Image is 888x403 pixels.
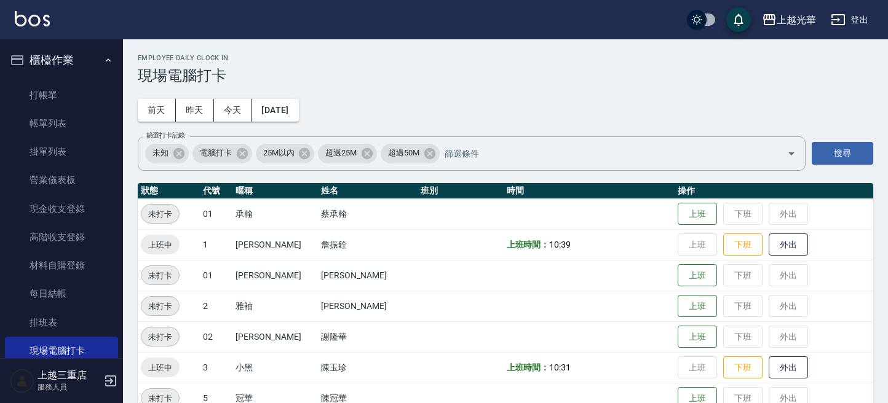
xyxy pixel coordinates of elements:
span: 未打卡 [141,269,179,282]
a: 高階收支登錄 [5,223,118,251]
span: 未知 [145,147,176,159]
button: [DATE] [252,99,298,122]
button: 外出 [769,356,808,379]
div: 未知 [145,144,189,163]
a: 材料自購登錄 [5,251,118,280]
td: 承翰 [232,198,318,229]
span: 超過50M [381,147,427,159]
button: 下班 [723,233,763,256]
td: 01 [200,198,232,229]
span: 未打卡 [141,208,179,221]
a: 現場電腦打卡 [5,337,118,365]
td: 2 [200,291,232,321]
td: 謝隆華 [318,321,418,352]
td: 01 [200,260,232,291]
span: 10:31 [549,362,571,372]
a: 帳單列表 [5,109,118,138]
td: [PERSON_NAME] [318,260,418,291]
td: 蔡承翰 [318,198,418,229]
td: 02 [200,321,232,352]
td: 3 [200,352,232,383]
td: 1 [200,229,232,260]
a: 營業儀表板 [5,166,118,194]
h2: Employee Daily Clock In [138,54,873,62]
label: 篩選打卡記錄 [146,131,185,140]
button: 昨天 [176,99,214,122]
img: Person [10,369,34,393]
td: 小黑 [232,352,318,383]
td: [PERSON_NAME] [318,291,418,321]
a: 打帳單 [5,81,118,109]
span: 10:39 [549,240,571,249]
button: Open [782,144,801,163]
a: 排班表 [5,308,118,337]
button: 上班 [678,326,717,348]
span: 上班中 [141,238,180,251]
th: 姓名 [318,183,418,199]
td: [PERSON_NAME] [232,260,318,291]
a: 每日結帳 [5,280,118,308]
button: 上班 [678,295,717,318]
button: 外出 [769,233,808,256]
a: 現金收支登錄 [5,195,118,223]
img: Logo [15,11,50,26]
h3: 現場電腦打卡 [138,67,873,84]
button: 搜尋 [812,142,873,165]
td: 雅袖 [232,291,318,321]
td: 陳玉珍 [318,352,418,383]
th: 狀態 [138,183,200,199]
span: 未打卡 [141,331,179,343]
div: 25M以內 [256,144,315,163]
button: 前天 [138,99,176,122]
button: 下班 [723,356,763,379]
button: 登出 [826,9,873,31]
button: 上越光華 [757,7,821,33]
a: 掛單列表 [5,138,118,166]
h5: 上越三重店 [38,369,100,381]
button: 今天 [214,99,252,122]
button: 上班 [678,264,717,287]
td: [PERSON_NAME] [232,321,318,352]
b: 上班時間： [507,240,550,249]
span: 上班中 [141,361,180,374]
span: 超過25M [318,147,364,159]
th: 暱稱 [232,183,318,199]
span: 未打卡 [141,300,179,313]
b: 上班時間： [507,362,550,372]
div: 電腦打卡 [192,144,252,163]
th: 時間 [504,183,675,199]
th: 操作 [675,183,873,199]
td: 詹振銓 [318,229,418,260]
td: [PERSON_NAME] [232,229,318,260]
div: 超過25M [318,144,377,163]
button: save [726,7,751,32]
th: 班別 [418,183,503,199]
button: 上班 [678,203,717,225]
span: 電腦打卡 [192,147,239,159]
p: 服務人員 [38,381,100,393]
span: 25M以內 [256,147,302,159]
input: 篩選條件 [442,143,766,164]
button: 櫃檯作業 [5,44,118,76]
div: 超過50M [381,144,440,163]
div: 上越光華 [777,12,816,28]
th: 代號 [200,183,232,199]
